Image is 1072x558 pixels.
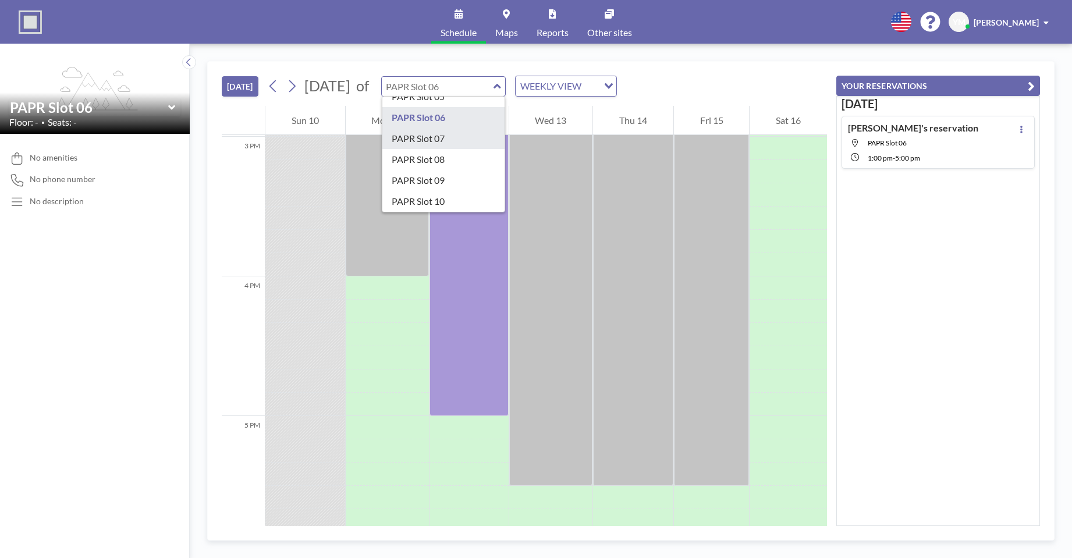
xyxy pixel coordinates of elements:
div: Search for option [516,76,616,96]
span: Seats: - [48,116,77,128]
span: 1:00 PM [868,154,893,162]
span: Maps [495,28,518,37]
span: of [356,77,369,95]
span: [DATE] [304,77,350,94]
button: [DATE] [222,76,258,97]
div: PAPR Slot 08 [382,149,505,170]
div: PAPR Slot 09 [382,170,505,191]
div: PAPR Slot 05 [382,86,505,107]
img: organization-logo [19,10,42,34]
span: YM [953,17,965,27]
div: 5 PM [222,416,265,556]
div: Sat 16 [750,106,827,135]
span: No amenities [30,152,77,163]
div: Sun 10 [265,106,345,135]
div: Thu 14 [593,106,673,135]
h4: [PERSON_NAME]'s reservation [848,122,978,134]
span: No phone number [30,174,95,184]
input: PAPR Slot 06 [10,99,168,116]
input: Search for option [585,79,597,94]
div: 3 PM [222,137,265,276]
input: PAPR Slot 06 [382,77,494,96]
h3: [DATE] [842,97,1035,111]
span: WEEKLY VIEW [518,79,584,94]
span: Floor: - [9,116,38,128]
span: Other sites [587,28,632,37]
div: No description [30,196,84,207]
div: 4 PM [222,276,265,416]
span: Schedule [441,28,477,37]
div: Fri 15 [674,106,750,135]
div: PAPR Slot 06 [382,107,505,128]
span: • [41,119,45,126]
span: Reports [537,28,569,37]
div: Mon 11 [346,106,429,135]
span: 5:00 PM [895,154,920,162]
span: [PERSON_NAME] [974,17,1039,27]
div: Wed 13 [509,106,593,135]
span: PAPR Slot 06 [868,138,907,147]
span: - [893,154,895,162]
button: YOUR RESERVATIONS [836,76,1040,96]
div: PAPR Slot 07 [382,128,505,149]
div: PAPR Slot 10 [382,191,505,212]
